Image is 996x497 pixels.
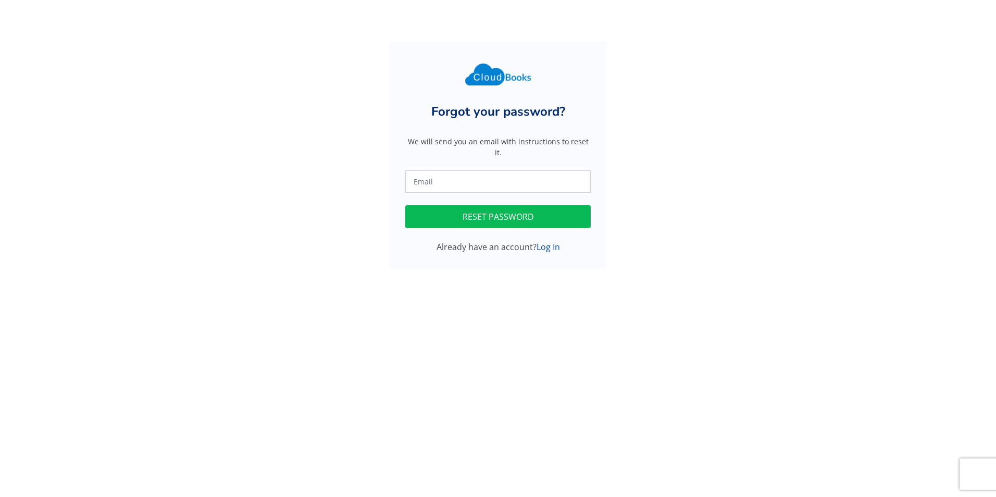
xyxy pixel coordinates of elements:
input: Email [405,170,591,193]
a: Log In [537,241,560,253]
button: RESET PASSWORD [405,205,591,228]
h2: Forgot your password? [399,104,597,119]
img: Cloudbooks Logo [459,57,537,92]
div: Already have an account? [399,241,597,253]
small: We will send you an email with instructions to reset it. [399,136,597,158]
